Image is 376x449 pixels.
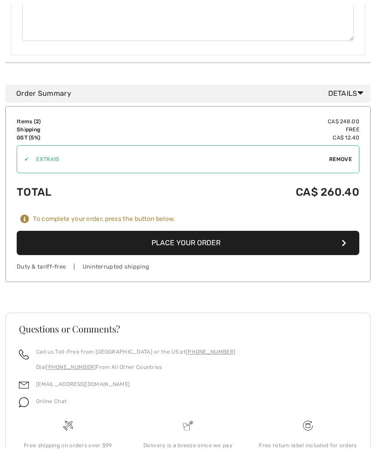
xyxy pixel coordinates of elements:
td: GST (5%) [17,134,138,142]
div: Duty & tariff-free | Uninterrupted shipping [17,263,359,271]
input: Promo code [29,146,329,173]
img: email [19,381,29,391]
span: Remove [329,156,352,164]
img: Free shipping on orders over $99 [63,421,73,431]
div: To complete your order, press the button below. [33,216,175,224]
span: Online Chat [36,399,67,405]
img: Free shipping on orders over $99 [303,421,313,431]
button: Place Your Order [17,231,359,256]
div: ✔ [17,156,29,164]
td: Free [138,126,359,134]
h3: Questions or Comments? [19,325,357,334]
img: Delivery is a breeze since we pay the duties! [183,421,193,431]
td: CA$ 248.00 [138,118,359,126]
span: Details [328,89,367,99]
img: chat [19,398,29,408]
a: [PHONE_NUMBER] [46,364,96,371]
a: [EMAIL_ADDRESS][DOMAIN_NAME] [36,382,130,388]
td: CA$ 260.40 [138,177,359,208]
td: CA$ 12.40 [138,134,359,142]
p: Dial From All Other Countries [36,364,235,372]
img: call [19,350,29,360]
span: 2 [36,119,39,125]
td: Shipping [17,126,138,134]
td: Items ( ) [17,118,138,126]
td: Total [17,177,138,208]
div: Order Summary [16,89,367,99]
a: [PHONE_NUMBER] [186,349,235,355]
p: Call us Toll-Free from [GEOGRAPHIC_DATA] or the US at [36,348,235,356]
